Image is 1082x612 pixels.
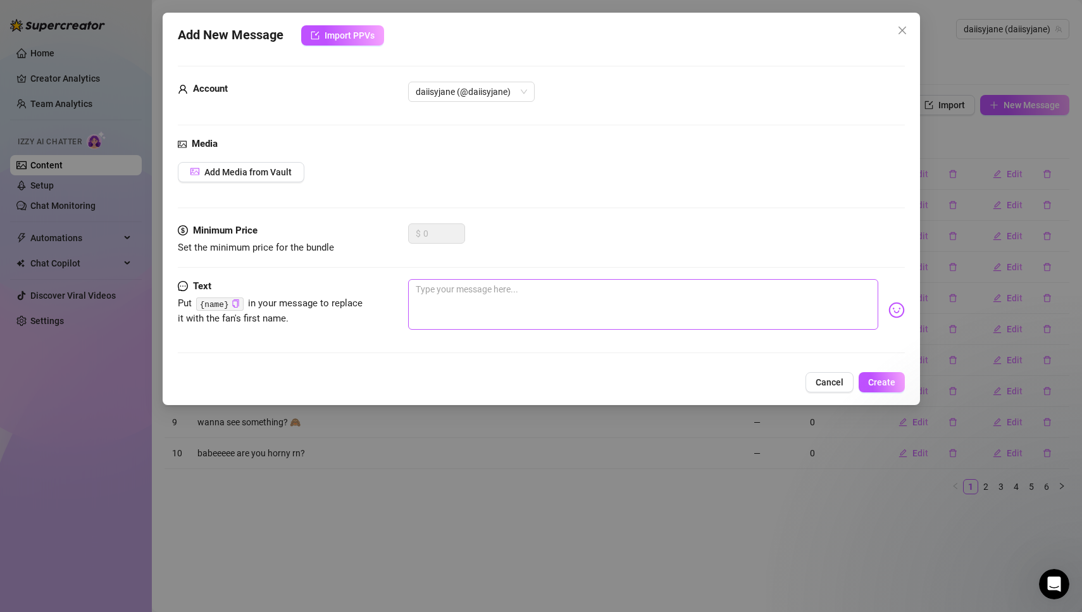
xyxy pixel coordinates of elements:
p: Active 8h ago [61,16,118,28]
div: The team’s been working around the clock, and rolled out powerful updates to make things smoother... [26,138,227,187]
button: Close [892,20,912,41]
strong: Account [193,83,228,94]
button: Import PPVs [301,25,384,46]
span: picture [190,167,199,176]
button: Click to Copy [231,299,239,308]
span: close [897,25,907,35]
strong: Media [192,138,218,149]
strong: Minimum Price [193,225,258,236]
button: go back [8,5,32,29]
strong: Text [193,280,211,292]
iframe: Intercom live chat [1039,569,1069,599]
code: {name} [196,297,243,311]
button: Upload attachment [60,415,70,425]
span: dollar [178,223,188,239]
button: Gif picker [40,415,50,425]
span: Put in your message to replace it with the fan's first name. [178,297,363,324]
button: Send a message… [217,409,237,430]
button: Home [221,5,245,29]
div: Profile image for TanyaTanyafrom 🌟 SupercreatorHi [PERSON_NAME],The team’s been working around th... [10,73,243,188]
span: daiisyjane (@daiisyjane) [416,82,527,101]
span: user [178,82,188,97]
span: Create [868,377,895,387]
span: Add Media from Vault [204,167,292,177]
button: Add Media from Vault [178,162,304,182]
div: Profile image for Tanya [36,7,56,27]
div: Profile image for Tanya [26,89,46,109]
button: Cancel [805,372,854,392]
span: Cancel [816,377,843,387]
h1: Tanya [61,6,90,16]
span: Tanya [56,94,80,103]
span: import [311,31,320,40]
div: Tanya says… [10,73,243,203]
button: Create [859,372,905,392]
span: Import PPVs [325,30,375,41]
button: Emoji picker [20,415,30,425]
span: Add New Message [178,25,283,46]
span: Close [892,25,912,35]
span: message [178,279,188,294]
span: Set the minimum price for the bundle [178,242,334,253]
span: copy [231,299,239,308]
img: svg%3e [888,302,905,318]
span: picture [178,137,187,152]
div: Hi [PERSON_NAME], [26,119,227,132]
textarea: Message… [11,388,242,409]
span: from 🌟 Supercreator [80,94,168,103]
